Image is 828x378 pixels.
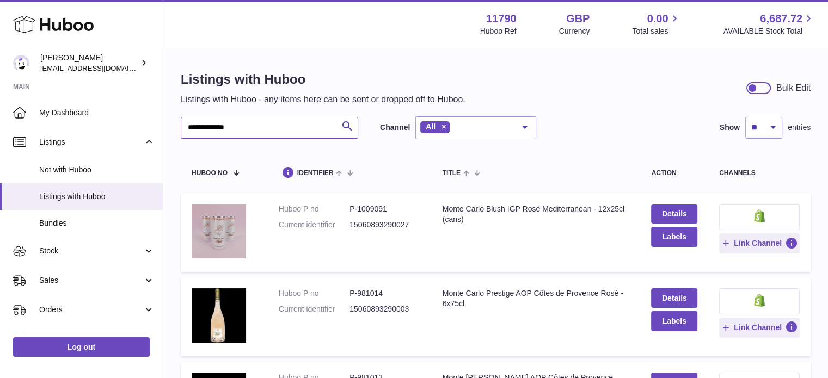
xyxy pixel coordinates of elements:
span: Bundles [39,218,155,228]
button: Link Channel [719,318,800,337]
p: Listings with Huboo - any items here can be sent or dropped off to Huboo. [181,94,465,106]
span: Total sales [632,26,680,36]
span: entries [788,122,811,133]
span: Orders [39,305,143,315]
img: shopify-small.png [754,209,765,222]
div: action [651,170,697,177]
span: Huboo no [192,170,228,177]
span: [EMAIL_ADDRESS][DOMAIN_NAME] [40,64,160,72]
span: identifier [297,170,334,177]
button: Labels [651,311,697,331]
span: Sales [39,275,143,286]
dd: P-981014 [349,288,420,299]
span: title [443,170,461,177]
label: Channel [380,122,410,133]
img: Monte Carlo Blush IGP Rosé Mediterranean - 12x25cl (cans) [192,204,246,258]
span: Not with Huboo [39,165,155,175]
span: Listings with Huboo [39,191,155,202]
h1: Listings with Huboo [181,71,465,88]
a: 0.00 Total sales [632,11,680,36]
span: AVAILABLE Stock Total [723,26,815,36]
a: Details [651,288,697,308]
strong: 11790 [486,11,517,26]
div: Monte Carlo Blush IGP Rosé Mediterranean - 12x25cl (cans) [443,204,630,225]
dt: Current identifier [279,220,349,230]
span: Stock [39,246,143,256]
strong: GBP [566,11,590,26]
button: Link Channel [719,233,800,253]
a: Details [651,204,697,224]
a: 6,687.72 AVAILABLE Stock Total [723,11,815,36]
dt: Current identifier [279,304,349,314]
span: 0.00 [647,11,668,26]
div: Monte Carlo Prestige AOP Côtes de Provence Rosé - 6x75cl [443,288,630,309]
div: Bulk Edit [776,82,811,94]
div: channels [719,170,800,177]
div: Currency [559,26,590,36]
dd: P-1009091 [349,204,420,214]
dd: 15060893290027 [349,220,420,230]
dt: Huboo P no [279,204,349,214]
img: internalAdmin-11790@internal.huboo.com [13,55,29,71]
span: My Dashboard [39,108,155,118]
div: Huboo Ref [480,26,517,36]
span: Listings [39,137,143,147]
label: Show [720,122,740,133]
dd: 15060893290003 [349,304,420,314]
img: Monte Carlo Prestige AOP Côtes de Provence Rosé - 6x75cl [192,288,246,343]
dt: Huboo P no [279,288,349,299]
img: shopify-small.png [754,294,765,307]
span: Link Channel [734,238,782,248]
span: Usage [39,334,155,344]
button: Labels [651,227,697,246]
span: 6,687.72 [760,11,802,26]
a: Log out [13,337,150,357]
div: [PERSON_NAME] [40,53,138,73]
span: All [426,122,436,131]
span: Link Channel [734,323,782,332]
